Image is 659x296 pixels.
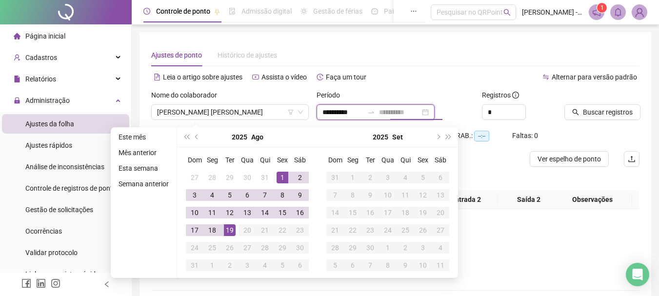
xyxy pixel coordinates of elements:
td: 2025-09-06 [432,169,449,186]
div: 29 [277,242,288,254]
span: upload [628,155,636,163]
span: Análise de inconsistências [25,163,104,171]
td: 2025-10-10 [414,257,432,274]
div: 9 [294,189,306,201]
div: 11 [435,259,446,271]
div: 27 [241,242,253,254]
td: 2025-09-16 [361,204,379,221]
div: 17 [382,207,394,218]
button: year panel [373,127,388,147]
div: 2 [364,172,376,183]
td: 2025-09-01 [203,257,221,274]
div: 31 [329,172,341,183]
td: 2025-10-08 [379,257,397,274]
td: 2025-07-30 [239,169,256,186]
td: 2025-09-28 [326,239,344,257]
li: Este mês [115,131,173,143]
td: 2025-09-08 [344,186,361,204]
td: 2025-10-04 [432,239,449,257]
span: Relatórios [25,75,56,83]
div: 5 [329,259,341,271]
span: Faltas: 0 [512,132,538,139]
span: Gestão de solicitações [25,206,93,214]
span: youtube [252,74,259,80]
span: facebook [21,278,31,288]
td: 2025-09-18 [397,204,414,221]
div: 2 [399,242,411,254]
td: 2025-08-22 [274,221,291,239]
span: Controle de registros de ponto [25,184,117,192]
div: 26 [224,242,236,254]
button: next-year [432,127,443,147]
span: Alternar para versão padrão [552,73,637,81]
td: 2025-07-28 [203,169,221,186]
th: Ter [221,151,239,169]
td: 2025-09-02 [221,257,239,274]
td: 2025-09-27 [432,221,449,239]
button: super-prev-year [181,127,192,147]
td: 2025-09-13 [432,186,449,204]
sup: 1 [597,3,607,13]
td: 2025-09-15 [344,204,361,221]
td: 2025-10-03 [414,239,432,257]
label: Nome do colaborador [151,90,223,100]
button: super-next-year [443,127,454,147]
div: 27 [189,172,200,183]
div: 26 [417,224,429,236]
span: Faça um tour [326,73,366,81]
button: year panel [232,127,247,147]
div: 14 [259,207,271,218]
span: sun [300,8,307,15]
li: Semana anterior [115,178,173,190]
td: 2025-08-23 [291,221,309,239]
div: 1 [277,172,288,183]
span: swap [542,74,549,80]
div: 29 [224,172,236,183]
div: 18 [206,224,218,236]
td: 2025-08-02 [291,169,309,186]
th: Saída 2 [498,190,560,209]
td: 2025-09-24 [379,221,397,239]
td: 2025-09-10 [379,186,397,204]
td: 2025-09-07 [326,186,344,204]
td: 2025-09-03 [239,257,256,274]
div: 1 [382,242,394,254]
td: 2025-09-30 [361,239,379,257]
div: 21 [259,224,271,236]
td: 2025-08-03 [186,186,203,204]
span: user-add [14,54,20,61]
th: Sáb [291,151,309,169]
button: month panel [392,127,403,147]
div: 5 [277,259,288,271]
span: history [317,74,323,80]
span: notification [592,8,601,17]
div: 1 [347,172,359,183]
span: instagram [51,278,60,288]
div: 10 [382,189,394,201]
td: 2025-09-29 [344,239,361,257]
div: 29 [347,242,359,254]
td: 2025-08-24 [186,239,203,257]
td: 2025-10-02 [397,239,414,257]
td: 2025-08-26 [221,239,239,257]
div: 10 [189,207,200,218]
div: 28 [329,242,341,254]
span: file-text [154,74,160,80]
span: FERNANDO NELBO CONCEICAO LOIOLA [157,105,303,119]
button: Ver espelho de ponto [530,151,609,167]
div: 3 [417,242,429,254]
td: 2025-09-21 [326,221,344,239]
span: Painel do DP [384,7,422,15]
span: dashboard [371,8,378,15]
th: Sex [274,151,291,169]
td: 2025-08-12 [221,204,239,221]
td: 2025-08-11 [203,204,221,221]
th: Qua [379,151,397,169]
div: 6 [241,189,253,201]
td: 2025-09-19 [414,204,432,221]
div: Open Intercom Messenger [626,263,649,286]
td: 2025-08-27 [239,239,256,257]
div: 25 [206,242,218,254]
td: 2025-08-18 [203,221,221,239]
div: 28 [206,172,218,183]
